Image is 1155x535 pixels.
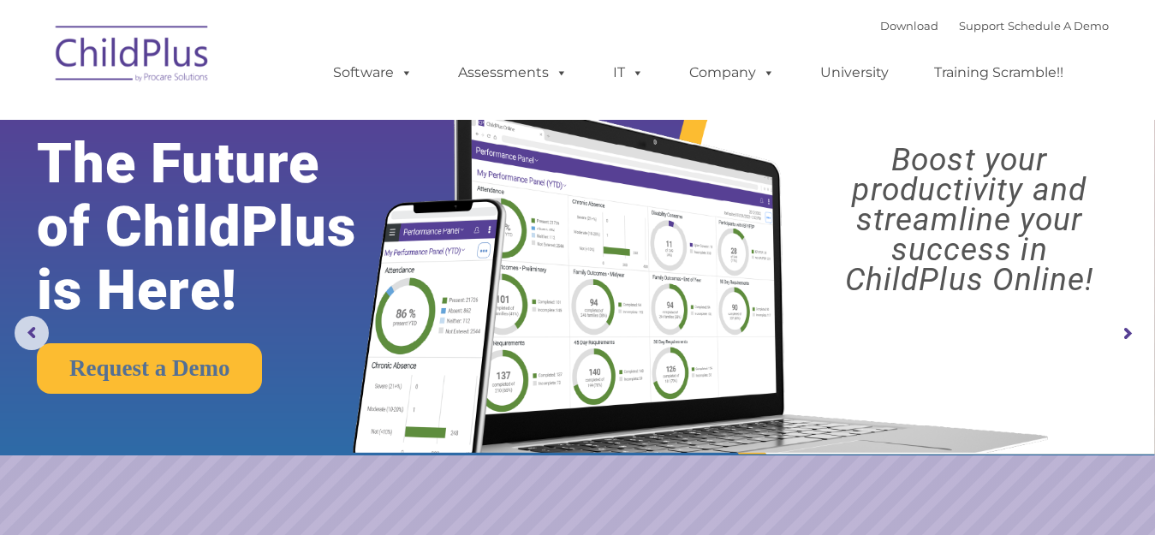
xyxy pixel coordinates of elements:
rs-layer: The Future of ChildPlus is Here! [37,132,406,322]
a: Company [672,56,792,90]
a: IT [596,56,661,90]
a: Support [959,19,1004,33]
span: Phone number [238,183,311,196]
a: University [803,56,906,90]
a: Software [316,56,430,90]
span: Last name [238,113,290,126]
font: | [880,19,1109,33]
rs-layer: Boost your productivity and streamline your success in ChildPlus Online! [798,145,1140,294]
a: Request a Demo [37,343,262,394]
a: Schedule A Demo [1008,19,1109,33]
a: Download [880,19,938,33]
a: Training Scramble!! [917,56,1081,90]
a: Assessments [441,56,585,90]
img: ChildPlus by Procare Solutions [47,14,218,99]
